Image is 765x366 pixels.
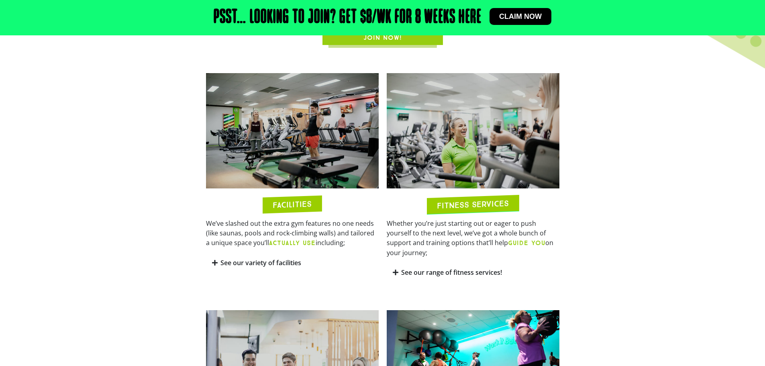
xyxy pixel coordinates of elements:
span: JOIN NOW! [363,33,402,43]
h2: Psst… Looking to join? Get $8/wk for 8 weeks here [214,8,481,27]
div: See our range of fitness services! [387,263,559,282]
a: See our variety of facilities [220,258,301,267]
b: ACTUALLY USE [269,239,316,247]
a: See our range of fitness services! [401,268,502,277]
h2: FACILITIES [273,200,312,209]
b: GUIDE YOU [508,239,545,247]
div: See our variety of facilities [206,254,379,272]
a: Claim now [490,8,551,25]
h2: FITNESS SERVICES [437,199,509,209]
a: JOIN NOW! [322,29,443,45]
p: Whether you’re just starting out or eager to push yourself to the next level, we’ve got a whole b... [387,219,559,258]
span: Claim now [499,13,542,20]
p: We’ve slashed out the extra gym features no one needs (like saunas, pools and rock-climbing walls... [206,219,379,248]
